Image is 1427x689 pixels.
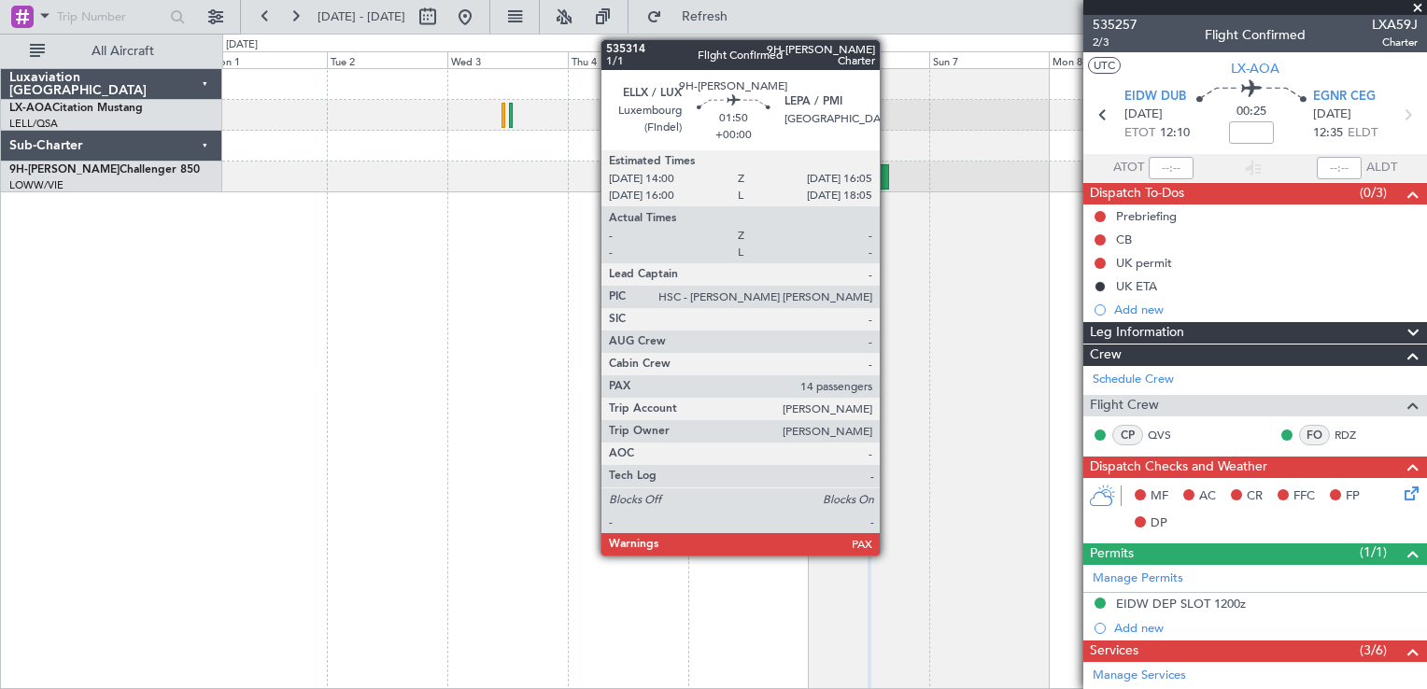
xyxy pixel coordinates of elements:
[1199,487,1216,506] span: AC
[1346,487,1360,506] span: FP
[1093,569,1183,588] a: Manage Permits
[1088,57,1121,74] button: UTC
[1124,124,1155,143] span: ETOT
[638,2,750,32] button: Refresh
[1124,88,1186,106] span: EIDW DUB
[1090,543,1134,565] span: Permits
[568,51,688,68] div: Thu 4
[1151,487,1168,506] span: MF
[1293,487,1315,506] span: FFC
[49,45,197,58] span: All Aircraft
[57,3,164,31] input: Trip Number
[1160,124,1190,143] span: 12:10
[1049,51,1169,68] div: Mon 8
[1090,322,1184,344] span: Leg Information
[1236,103,1266,121] span: 00:25
[1348,124,1378,143] span: ELDT
[1116,596,1246,612] div: EIDW DEP SLOT 1200z
[1112,425,1143,445] div: CP
[1116,255,1172,271] div: UK permit
[809,51,929,68] div: Sat 6
[666,10,744,23] span: Refresh
[1113,159,1144,177] span: ATOT
[1231,59,1279,78] span: LX-AOA
[21,36,203,66] button: All Aircraft
[1093,15,1137,35] span: 535257
[447,51,568,68] div: Wed 3
[1116,278,1157,294] div: UK ETA
[1205,25,1306,45] div: Flight Confirmed
[9,164,120,176] span: 9H-[PERSON_NAME]
[226,37,258,53] div: [DATE]
[1090,457,1267,478] span: Dispatch Checks and Weather
[327,51,447,68] div: Tue 2
[1366,159,1397,177] span: ALDT
[1148,427,1190,443] a: QVS
[9,103,143,114] a: LX-AOACitation Mustang
[9,178,64,192] a: LOWW/VIE
[1124,105,1163,124] span: [DATE]
[688,51,809,68] div: Fri 5
[1090,183,1184,204] span: Dispatch To-Dos
[1335,427,1377,443] a: RDZ
[929,51,1050,68] div: Sun 7
[1372,35,1418,50] span: Charter
[1116,208,1177,224] div: Prebriefing
[1090,640,1138,662] span: Services
[1114,620,1418,636] div: Add new
[318,8,405,25] span: [DATE] - [DATE]
[1299,425,1330,445] div: FO
[1313,88,1376,106] span: EGNR CEG
[1093,667,1186,685] a: Manage Services
[9,117,58,131] a: LELL/QSA
[9,103,52,114] span: LX-AOA
[1151,514,1167,533] span: DP
[1093,371,1174,389] a: Schedule Crew
[9,164,200,176] a: 9H-[PERSON_NAME]Challenger 850
[1360,640,1387,660] span: (3/6)
[1114,302,1418,317] div: Add new
[1090,344,1122,366] span: Crew
[1360,542,1387,562] span: (1/1)
[1149,157,1194,179] input: --:--
[1313,105,1351,124] span: [DATE]
[1116,232,1132,247] div: CB
[206,51,327,68] div: Mon 1
[1313,124,1343,143] span: 12:35
[1372,15,1418,35] span: LXA59J
[1360,183,1387,203] span: (0/3)
[1093,35,1137,50] span: 2/3
[1247,487,1263,506] span: CR
[1090,395,1159,416] span: Flight Crew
